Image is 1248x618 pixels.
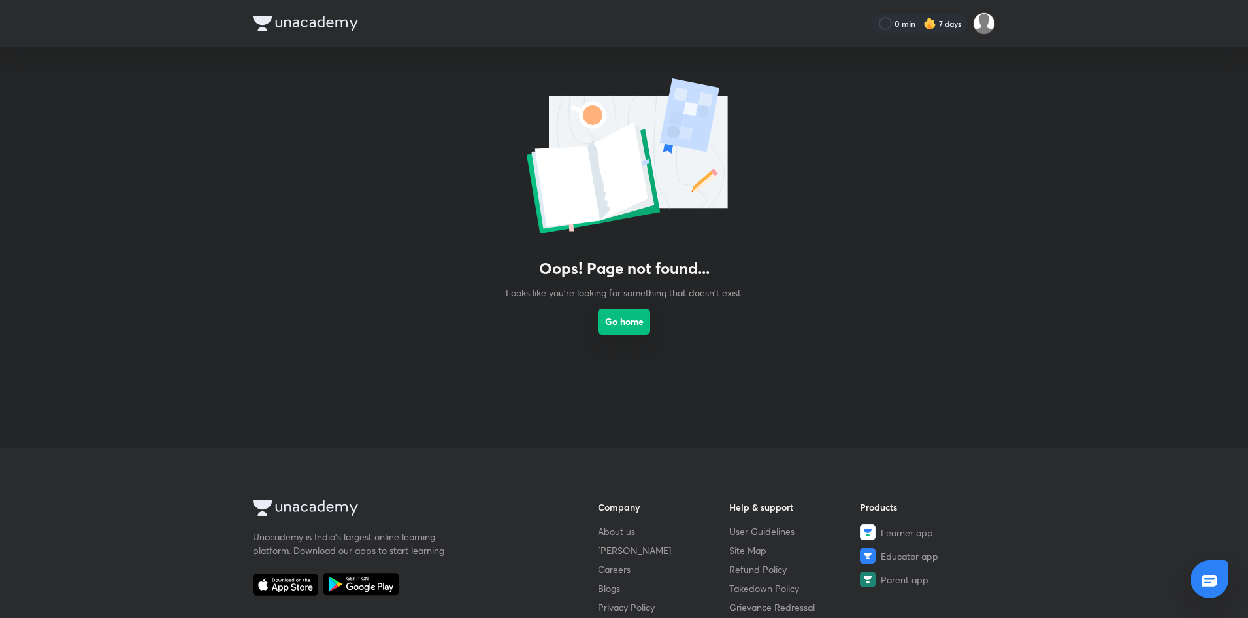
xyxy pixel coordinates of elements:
[860,548,876,564] img: Educator app
[881,573,928,587] span: Parent app
[729,524,861,538] a: User Guidelines
[493,73,755,243] img: error
[973,12,995,35] img: Prakhar Mishra
[253,530,449,557] p: Unacademy is India’s largest online learning platform. Download our apps to start learning
[923,17,936,30] img: streak
[860,572,876,587] img: Parent app
[598,562,729,576] a: Careers
[598,581,729,595] a: Blogs
[598,300,650,370] a: Go home
[598,600,729,614] a: Privacy Policy
[598,309,650,335] button: Go home
[881,526,933,540] span: Learner app
[598,500,729,514] h6: Company
[598,543,729,557] a: [PERSON_NAME]
[729,500,861,514] h6: Help & support
[253,500,358,516] img: Company Logo
[860,572,991,587] a: Parent app
[253,500,556,519] a: Company Logo
[860,524,991,540] a: Learner app
[729,543,861,557] a: Site Map
[253,16,358,31] img: Company Logo
[729,562,861,576] a: Refund Policy
[860,500,991,514] h6: Products
[729,581,861,595] a: Takedown Policy
[598,524,729,538] a: About us
[881,549,938,563] span: Educator app
[729,600,861,614] a: Grievance Redressal
[598,562,631,576] span: Careers
[539,259,710,278] h3: Oops! Page not found...
[506,286,743,300] p: Looks like you're looking for something that doesn't exist.
[860,524,876,540] img: Learner app
[860,548,991,564] a: Educator app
